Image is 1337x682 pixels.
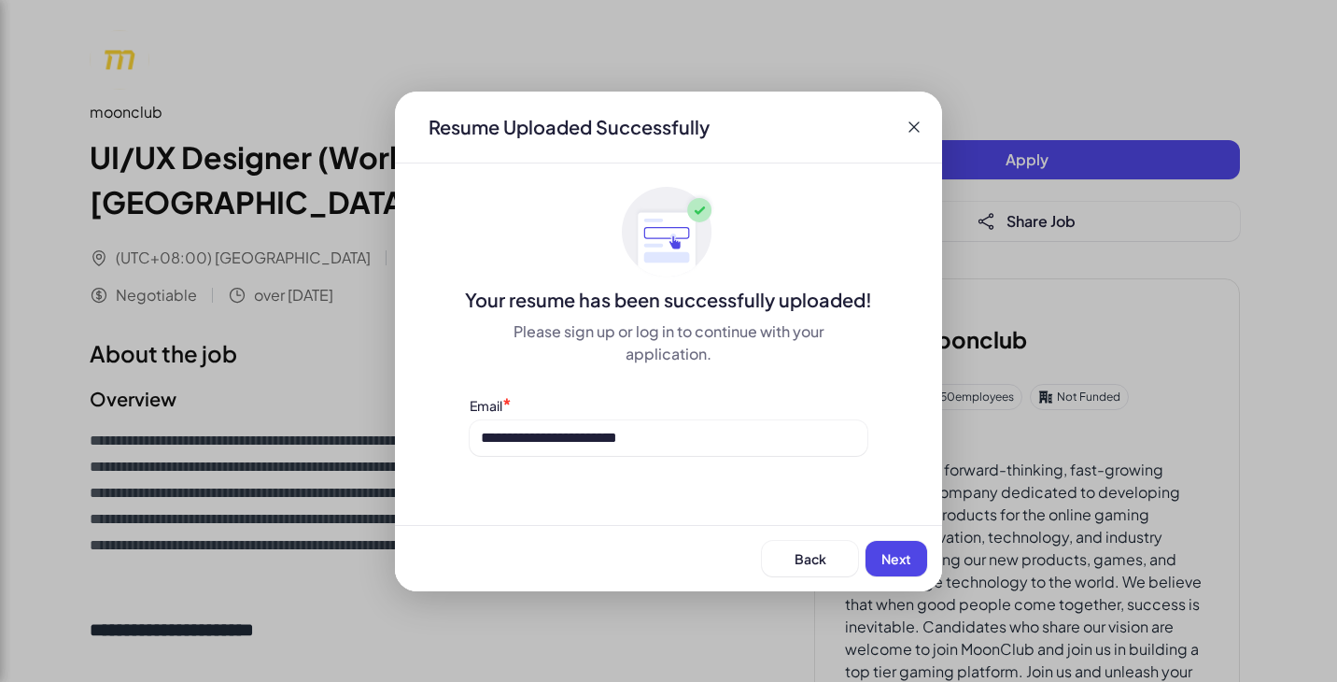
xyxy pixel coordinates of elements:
div: Your resume has been successfully uploaded! [395,287,942,313]
img: ApplyedMaskGroup3.svg [622,186,715,279]
span: Next [881,550,911,567]
label: Email [470,397,502,414]
span: Back [795,550,826,567]
div: Resume Uploaded Successfully [414,114,725,140]
div: Please sign up or log in to continue with your application. [470,320,867,365]
button: Next [866,541,927,576]
button: Back [762,541,858,576]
